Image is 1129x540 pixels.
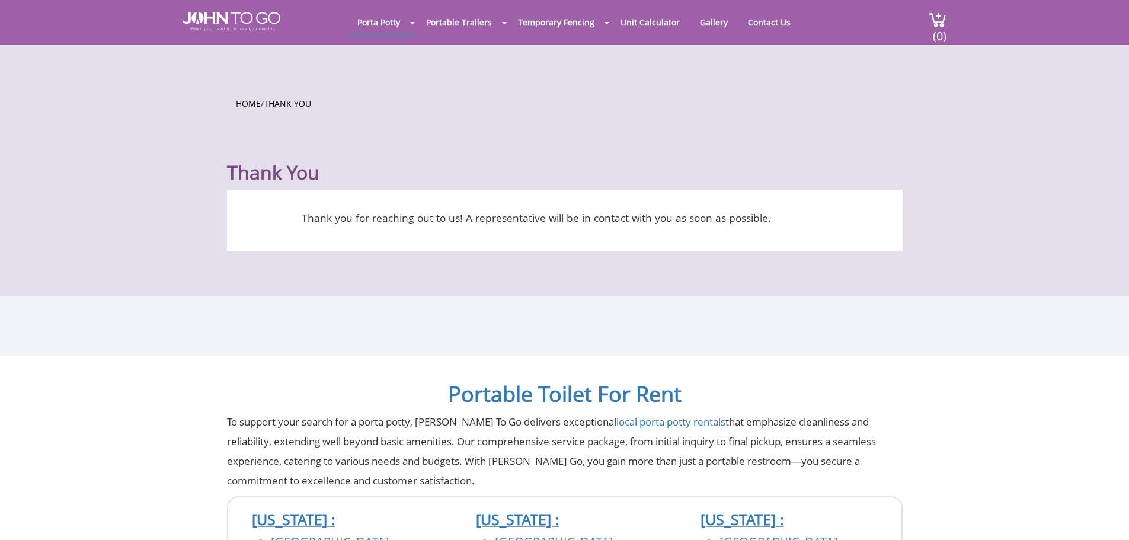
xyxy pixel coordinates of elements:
[932,18,946,44] span: (0)
[236,98,261,109] a: Home
[739,11,799,34] a: Contact Us
[348,11,409,34] a: Porta Potty
[264,98,311,109] a: Thank You
[1082,493,1129,540] button: Live Chat
[476,509,559,529] a: [US_STATE] :
[417,11,501,34] a: Portable Trailers
[448,379,682,408] a: Portable Toilet For Rent
[227,412,903,490] p: To support your search for a porta potty, [PERSON_NAME] To Go delivers exceptional that emphasize...
[252,509,335,529] a: [US_STATE] :
[691,11,737,34] a: Gallery
[245,208,829,228] p: Thank you for reaching out to us! A representative will be in contact with you as soon as possible.
[227,132,903,184] h1: Thank You
[183,12,280,31] img: JOHN to go
[701,509,784,529] a: [US_STATE] :
[616,415,725,429] a: local porta potty rentals
[509,11,603,34] a: Temporary Fencing
[612,11,689,34] a: Unit Calculator
[236,95,894,110] ul: /
[929,12,946,28] img: cart a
